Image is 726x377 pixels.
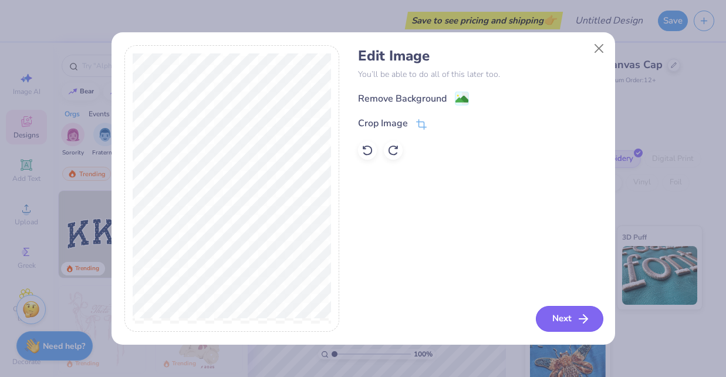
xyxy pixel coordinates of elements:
button: Close [587,37,610,59]
button: Next [536,306,603,332]
p: You’ll be able to do all of this later too. [358,68,602,80]
div: Crop Image [358,116,408,130]
h4: Edit Image [358,48,602,65]
div: Remove Background [358,92,447,106]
